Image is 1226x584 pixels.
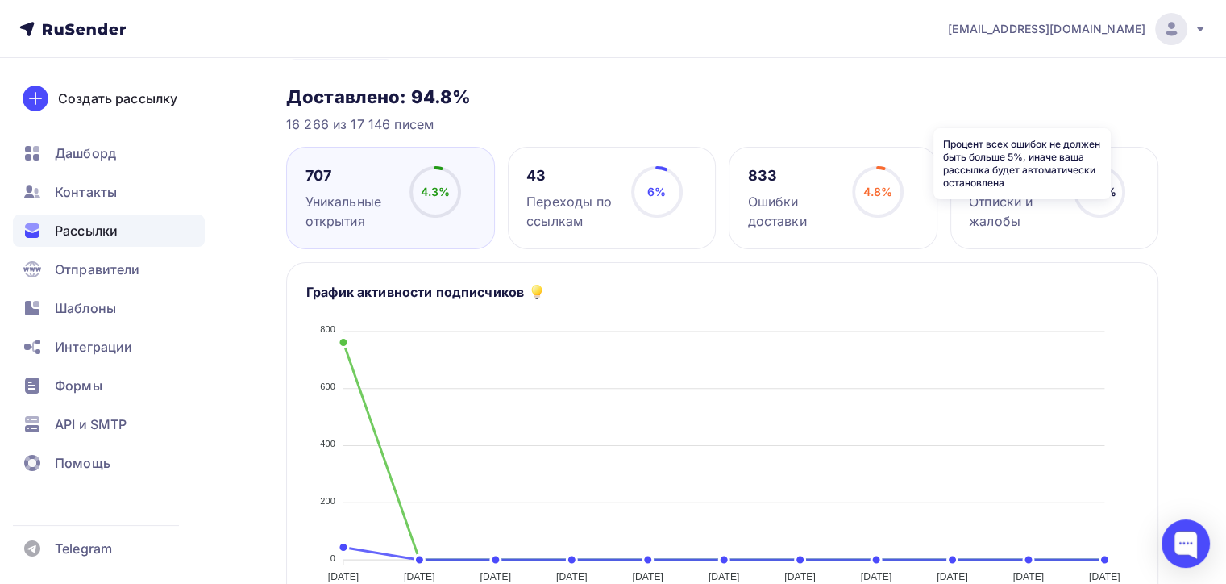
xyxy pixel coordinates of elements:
tspan: [DATE] [556,571,588,582]
span: [EMAIL_ADDRESS][DOMAIN_NAME] [948,21,1145,37]
span: 4.3% [421,185,451,198]
a: Рассылки [13,215,205,247]
span: 6% [647,185,666,198]
div: Создать рассылку [58,89,177,108]
tspan: 0 [330,553,335,563]
a: Контакты [13,176,205,208]
div: Процент всех ошибок не должен быть больше 5%, иначе ваша рассылка будет автоматически остановлена [933,128,1111,199]
div: Ошибки доставки [748,192,838,231]
tspan: [DATE] [404,571,435,582]
div: 16 266 из 17 146 писем [286,115,1158,134]
tspan: [DATE] [937,571,968,582]
span: Отправители [55,260,140,279]
div: 833 [748,166,838,186]
div: 707 [305,166,396,186]
tspan: [DATE] [709,571,740,582]
tspan: 600 [320,382,335,391]
tspan: 800 [320,325,335,335]
tspan: 400 [320,439,335,448]
a: Шаблоны [13,292,205,324]
tspan: 200 [320,496,335,506]
span: Дашборд [55,144,116,163]
tspan: [DATE] [632,571,663,582]
span: Интеграции [55,337,132,357]
span: Контакты [55,182,117,202]
span: Рассылки [55,221,118,240]
span: Помощь [55,453,110,473]
span: Telegram [55,539,112,558]
span: Шаблоны [55,298,116,318]
h3: Доставлено: 94.8% [286,86,1158,108]
div: Отписки и жалобы [969,192,1059,231]
a: [EMAIL_ADDRESS][DOMAIN_NAME] [948,13,1207,45]
div: Переходы по ссылкам [526,192,617,231]
a: Дашборд [13,137,205,169]
tspan: [DATE] [328,571,359,582]
h5: График активности подписчиков [306,282,524,302]
div: Уникальные открытия [305,192,396,231]
tspan: [DATE] [861,571,892,582]
div: 43 [526,166,617,186]
a: Отправители [13,253,205,286]
tspan: [DATE] [1089,571,1120,582]
a: Формы [13,369,205,402]
span: 4.8% [863,185,893,198]
span: API и SMTP [55,415,127,434]
tspan: [DATE] [480,571,511,582]
span: Формы [55,376,102,395]
tspan: [DATE] [784,571,816,582]
tspan: [DATE] [1013,571,1045,582]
